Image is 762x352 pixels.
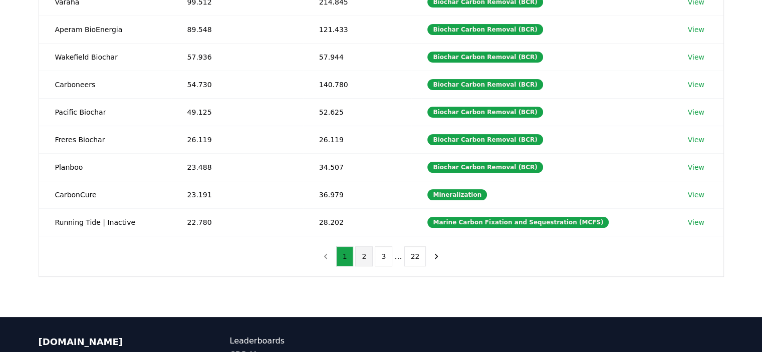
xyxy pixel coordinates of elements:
[427,24,543,35] div: Biochar Carbon Removal (BCR)
[171,16,303,43] td: 89.548
[303,16,412,43] td: 121.433
[303,181,412,208] td: 36.979
[39,335,190,349] p: [DOMAIN_NAME]
[303,126,412,153] td: 26.119
[303,98,412,126] td: 52.625
[171,126,303,153] td: 26.119
[171,98,303,126] td: 49.125
[688,135,704,145] a: View
[39,126,171,153] td: Freres Biochar
[688,162,704,172] a: View
[171,181,303,208] td: 23.191
[428,246,445,266] button: next page
[336,246,354,266] button: 1
[427,52,543,63] div: Biochar Carbon Removal (BCR)
[375,246,392,266] button: 3
[427,162,543,173] div: Biochar Carbon Removal (BCR)
[230,335,381,347] a: Leaderboards
[404,246,426,266] button: 22
[39,208,171,236] td: Running Tide | Inactive
[427,107,543,118] div: Biochar Carbon Removal (BCR)
[427,217,609,228] div: Marine Carbon Fixation and Sequestration (MCFS)
[688,190,704,200] a: View
[427,134,543,145] div: Biochar Carbon Removal (BCR)
[688,107,704,117] a: View
[39,98,171,126] td: Pacific Biochar
[39,153,171,181] td: Planboo
[688,25,704,35] a: View
[171,153,303,181] td: 23.488
[171,43,303,71] td: 57.936
[688,217,704,227] a: View
[303,71,412,98] td: 140.780
[39,43,171,71] td: Wakefield Biochar
[688,52,704,62] a: View
[171,208,303,236] td: 22.780
[303,43,412,71] td: 57.944
[394,250,402,262] li: ...
[171,71,303,98] td: 54.730
[303,153,412,181] td: 34.507
[39,71,171,98] td: Carboneers
[39,181,171,208] td: CarbonCure
[355,246,373,266] button: 2
[303,208,412,236] td: 28.202
[39,16,171,43] td: Aperam BioEnergia
[688,80,704,90] a: View
[427,189,487,200] div: Mineralization
[427,79,543,90] div: Biochar Carbon Removal (BCR)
